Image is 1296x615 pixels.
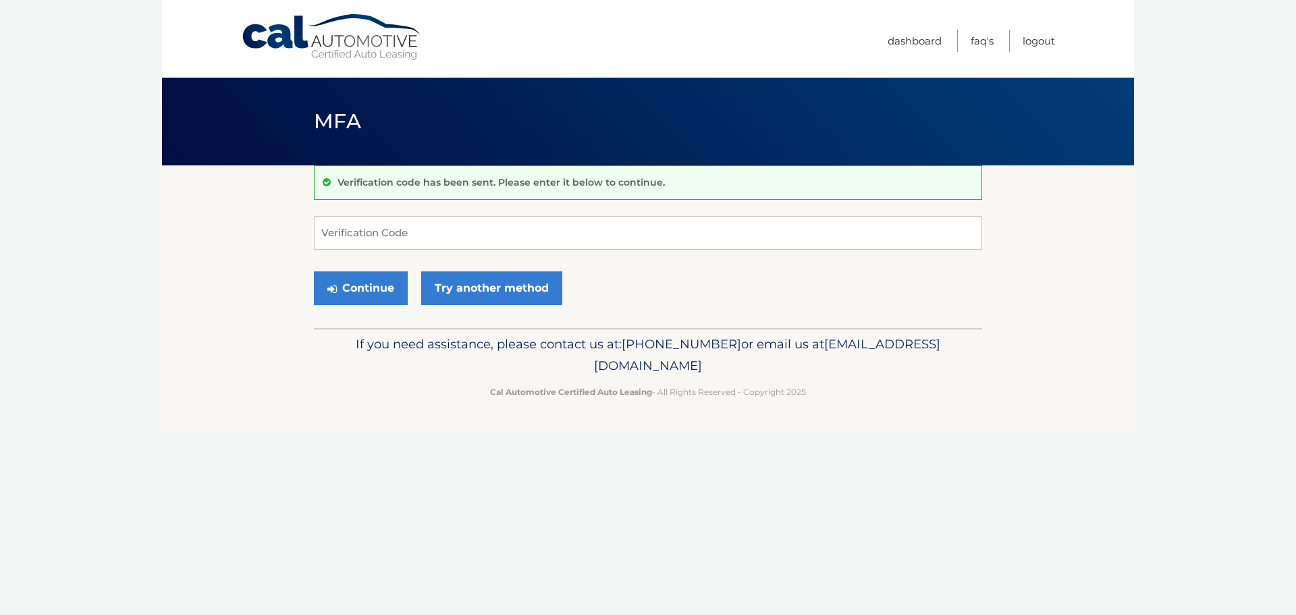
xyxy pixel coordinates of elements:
span: [EMAIL_ADDRESS][DOMAIN_NAME] [594,336,940,373]
p: If you need assistance, please contact us at: or email us at [323,333,973,377]
a: FAQ's [971,30,994,52]
a: Try another method [421,271,562,305]
a: Dashboard [888,30,942,52]
a: Cal Automotive [241,14,423,61]
button: Continue [314,271,408,305]
a: Logout [1023,30,1055,52]
strong: Cal Automotive Certified Auto Leasing [490,387,652,397]
input: Verification Code [314,216,982,250]
span: [PHONE_NUMBER] [622,336,741,352]
span: MFA [314,109,361,134]
p: Verification code has been sent. Please enter it below to continue. [337,176,665,188]
p: - All Rights Reserved - Copyright 2025 [323,385,973,399]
